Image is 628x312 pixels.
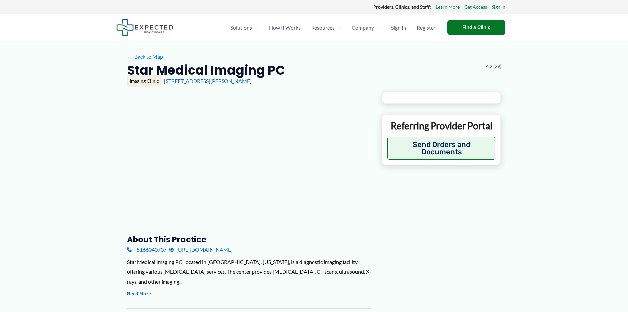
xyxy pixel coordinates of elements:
img: Expected Healthcare Logo - side, dark font, small [116,19,173,36]
h3: About this practice [127,234,371,245]
span: Company [352,16,374,39]
span: Menu Toggle [252,16,258,39]
strong: Providers, Clinics, and Staff: [373,4,431,10]
a: CompanyMenu Toggle [346,16,386,39]
span: Resources [311,16,335,39]
span: (29) [493,62,501,71]
nav: Primary Site Navigation [225,16,441,39]
a: [STREET_ADDRESS][PERSON_NAME] [164,78,252,84]
span: Menu Toggle [335,16,341,39]
p: Referring Provider Portal [387,120,496,132]
a: 5166040707 [127,245,166,255]
a: Sign In [386,16,411,39]
a: Learn More [436,3,460,11]
div: Imaging Clinic [127,75,162,87]
div: Star Medical Imaging PC, located in [GEOGRAPHIC_DATA], [US_STATE], is a diagnostic imaging facili... [127,257,371,287]
a: ResourcesMenu Toggle [306,16,346,39]
span: Solutions [230,16,252,39]
span: Menu Toggle [374,16,380,39]
h2: Star Medical Imaging PC [127,62,285,78]
button: Send Orders and Documents [387,137,496,160]
a: Sign In [492,3,505,11]
a: ←Back to Map [127,52,163,62]
a: SolutionsMenu Toggle [225,16,264,39]
a: Register [411,16,441,39]
a: How It Works [264,16,306,39]
button: Read More [127,290,151,298]
a: Find a Clinic [447,20,505,35]
span: ← [127,53,133,60]
span: Register [417,16,435,39]
span: Sign In [391,16,406,39]
a: [URL][DOMAIN_NAME] [169,245,233,255]
span: How It Works [269,16,301,39]
a: Get Access [464,3,487,11]
span: 4.2 [486,62,492,71]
